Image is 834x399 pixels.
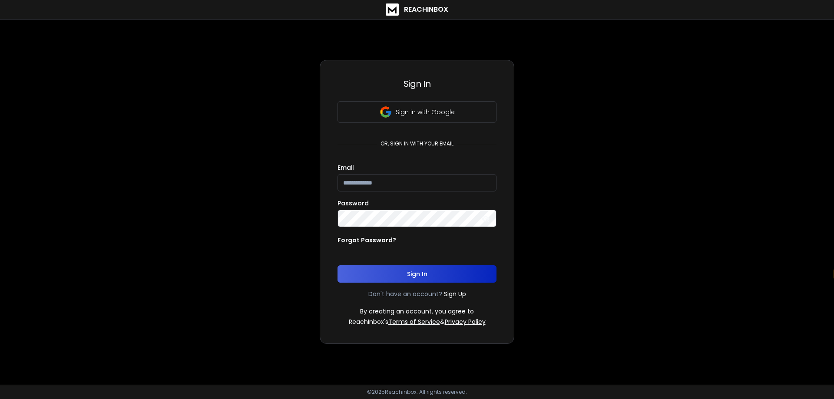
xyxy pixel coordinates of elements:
[388,317,440,326] a: Terms of Service
[386,3,448,16] a: ReachInbox
[367,389,467,396] p: © 2025 Reachinbox. All rights reserved.
[338,200,369,206] label: Password
[445,317,486,326] a: Privacy Policy
[396,108,455,116] p: Sign in with Google
[444,290,466,298] a: Sign Up
[404,4,448,15] h1: ReachInbox
[338,101,496,123] button: Sign in with Google
[386,3,399,16] img: logo
[349,317,486,326] p: ReachInbox's &
[338,265,496,283] button: Sign In
[368,290,442,298] p: Don't have an account?
[338,236,396,244] p: Forgot Password?
[360,307,474,316] p: By creating an account, you agree to
[338,78,496,90] h3: Sign In
[338,165,354,171] label: Email
[377,140,457,147] p: or, sign in with your email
